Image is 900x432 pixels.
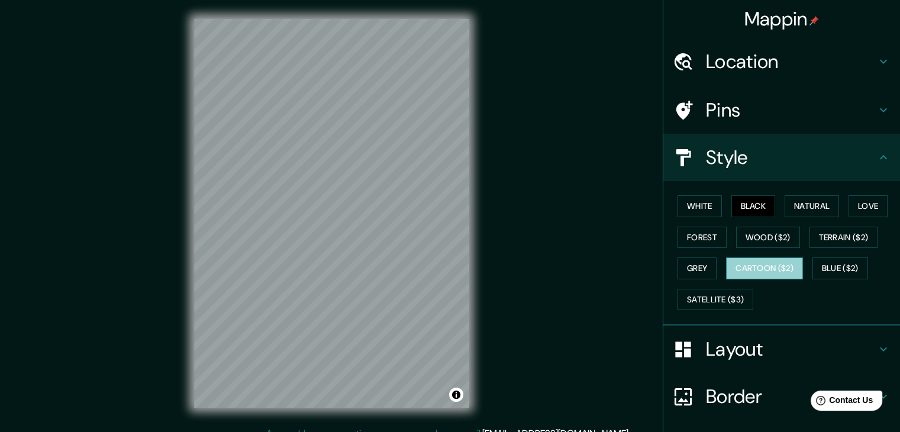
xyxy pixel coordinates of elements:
button: Cartoon ($2) [726,257,803,279]
h4: Border [706,385,876,408]
div: Pins [663,86,900,134]
button: Black [731,195,776,217]
button: Wood ($2) [736,227,800,249]
button: Terrain ($2) [809,227,878,249]
h4: Location [706,50,876,73]
iframe: Help widget launcher [795,386,887,419]
button: Love [849,195,888,217]
div: Layout [663,325,900,373]
button: Grey [678,257,717,279]
button: Blue ($2) [812,257,868,279]
div: Border [663,373,900,420]
h4: Style [706,146,876,169]
button: Satellite ($3) [678,289,753,311]
h4: Layout [706,337,876,361]
img: pin-icon.png [809,16,819,25]
button: Forest [678,227,727,249]
h4: Mappin [744,7,820,31]
canvas: Map [194,19,469,408]
div: Style [663,134,900,181]
button: Natural [785,195,839,217]
button: Toggle attribution [449,388,463,402]
button: White [678,195,722,217]
h4: Pins [706,98,876,122]
div: Location [663,38,900,85]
